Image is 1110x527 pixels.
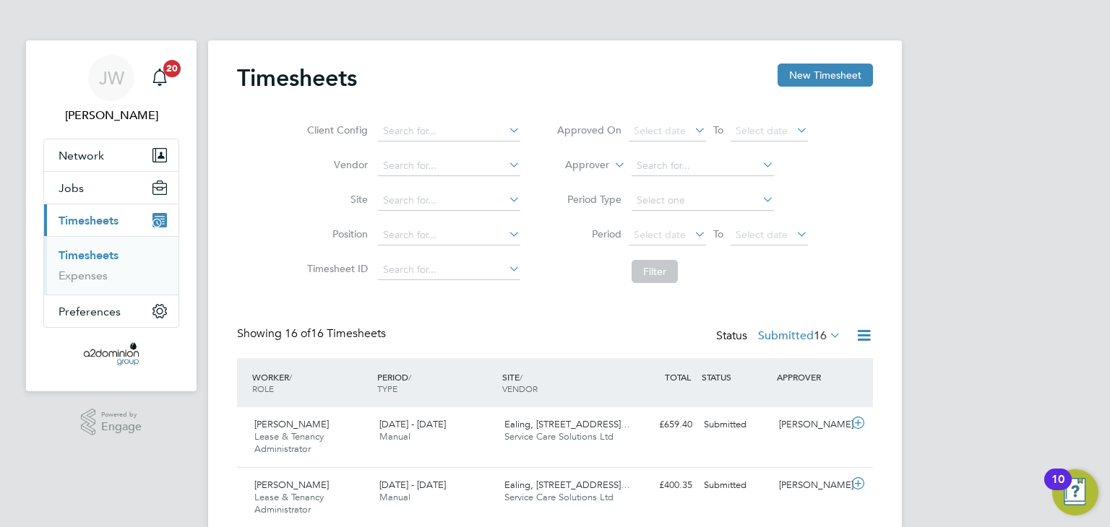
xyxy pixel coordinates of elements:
[504,430,614,443] span: Service Care Solutions Ltd
[665,371,691,383] span: TOTAL
[81,409,142,436] a: Powered byEngage
[254,479,329,491] span: [PERSON_NAME]
[1052,469,1098,515] button: Open Resource Center, 10 new notifications
[632,156,774,176] input: Search for...
[101,421,142,433] span: Engage
[303,158,368,171] label: Vendor
[44,204,178,236] button: Timesheets
[520,371,522,383] span: /
[303,262,368,275] label: Timesheet ID
[44,139,178,171] button: Network
[379,479,446,491] span: [DATE] - [DATE]
[289,371,292,383] span: /
[43,342,179,365] a: Go to home page
[379,418,446,430] span: [DATE] - [DATE]
[378,225,520,245] input: Search for...
[698,364,773,390] div: STATUS
[163,60,181,77] span: 20
[59,214,119,227] span: Timesheets
[101,409,142,421] span: Powered by
[99,69,124,87] span: JW
[698,413,773,437] div: Submitted
[378,191,520,211] input: Search for...
[634,228,686,241] span: Select date
[736,124,788,137] span: Select date
[716,326,844,347] div: Status
[59,248,119,262] a: Timesheets
[254,491,324,515] span: Lease & Tenancy Administrator
[632,191,774,211] input: Select one
[773,474,848,497] div: [PERSON_NAME]
[249,364,374,401] div: WORKER
[758,328,841,343] label: Submitted
[377,383,397,394] span: TYPE
[43,107,179,124] span: Jack Whitehouse
[778,64,873,87] button: New Timesheet
[773,413,848,437] div: [PERSON_NAME]
[378,121,520,141] input: Search for...
[556,227,621,240] label: Period
[544,158,609,173] label: Approver
[26,40,197,391] nav: Main navigation
[303,193,368,206] label: Site
[634,124,686,137] span: Select date
[698,474,773,497] div: Submitted
[303,123,368,136] label: Client Config
[145,55,174,101] a: 20
[632,260,678,283] button: Filter
[84,342,138,365] img: a2dominion-logo-retina.png
[44,236,178,295] div: Timesheets
[237,326,389,341] div: Showing
[504,479,630,491] span: Ealing, [STREET_ADDRESS]…
[59,305,121,318] span: Preferences
[59,269,108,282] a: Expenses
[303,227,368,240] label: Position
[709,225,728,243] span: To
[59,149,104,162] span: Network
[623,474,698,497] div: £400.35
[504,418,630,430] span: Ealing, [STREET_ADDRESS]…
[773,364,848,390] div: APPROVER
[378,260,520,280] input: Search for...
[556,193,621,206] label: Period Type
[736,228,788,241] span: Select date
[43,55,179,124] a: JW[PERSON_NAME]
[408,371,411,383] span: /
[285,326,386,341] span: 16 Timesheets
[379,430,410,443] span: Manual
[556,123,621,136] label: Approved On
[709,121,728,139] span: To
[237,64,357,92] h2: Timesheets
[1051,479,1064,498] div: 10
[499,364,624,401] div: SITE
[502,383,538,394] span: VENDOR
[44,295,178,327] button: Preferences
[374,364,499,401] div: PERIOD
[59,181,84,195] span: Jobs
[814,328,827,343] span: 16
[623,413,698,437] div: £659.40
[379,491,410,503] span: Manual
[254,418,329,430] span: [PERSON_NAME]
[504,491,614,503] span: Service Care Solutions Ltd
[254,430,324,455] span: Lease & Tenancy Administrator
[44,172,178,204] button: Jobs
[378,156,520,176] input: Search for...
[285,326,311,341] span: 16 of
[252,383,274,394] span: ROLE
